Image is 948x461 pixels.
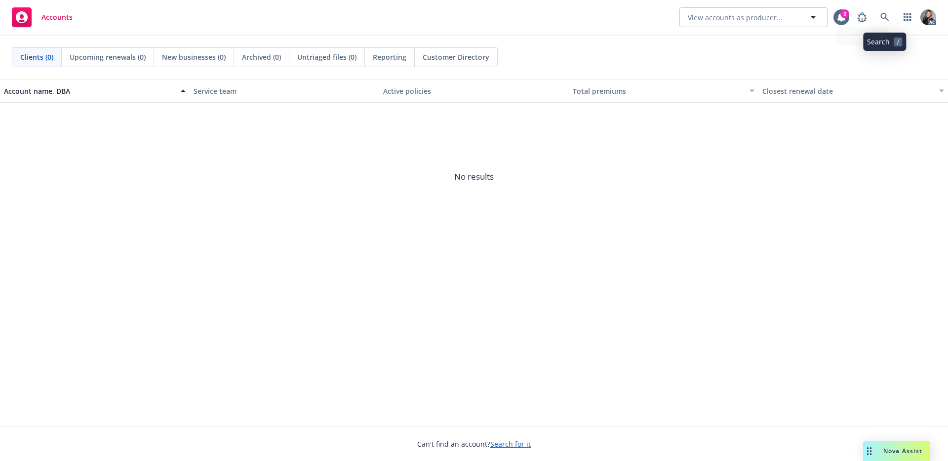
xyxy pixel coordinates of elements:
a: Report a Bug [852,7,872,27]
span: New businesses (0) [162,52,226,62]
button: Active policies [379,79,569,103]
button: Total premiums [569,79,758,103]
span: Nova Assist [883,447,922,455]
span: Archived (0) [242,52,281,62]
div: Total premiums [573,86,744,96]
span: Untriaged files (0) [297,52,356,62]
button: Closest renewal date [758,79,948,103]
span: View accounts as producer... [688,12,783,23]
span: Upcoming renewals (0) [70,52,146,62]
div: 3 [840,9,849,18]
span: Customer Directory [423,52,489,62]
a: Search [875,7,895,27]
img: photo [920,9,936,25]
span: Can't find an account? [417,439,531,449]
span: Clients (0) [20,52,53,62]
div: Service team [194,86,375,96]
div: Active policies [383,86,565,96]
a: Switch app [898,7,917,27]
span: Reporting [373,52,406,62]
button: View accounts as producer... [679,7,828,27]
div: Account name, DBA [4,86,175,96]
div: Drag to move [863,441,875,461]
div: Closest renewal date [762,86,933,96]
button: Service team [190,79,379,103]
a: Accounts [8,3,77,31]
a: Search for it [490,439,531,449]
button: Nova Assist [863,441,930,461]
span: Accounts [41,13,73,21]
